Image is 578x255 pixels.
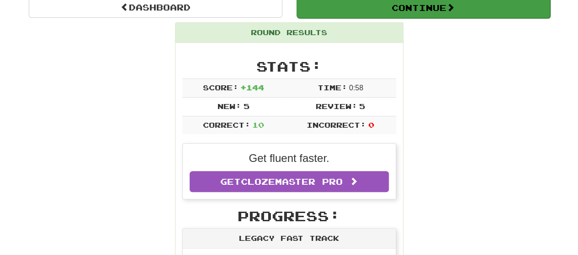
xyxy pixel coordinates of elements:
a: GetClozemaster Pro [190,171,389,192]
span: + 144 [240,83,264,92]
span: Incorrect: [307,120,366,129]
span: 10 [252,120,264,129]
div: Legacy Fast Track [183,229,396,249]
span: 0 : 58 [349,84,363,92]
div: Round Results [175,23,403,43]
span: Clozemaster Pro [241,177,343,187]
p: Get fluent faster. [190,151,389,166]
span: Correct: [202,120,250,129]
span: New: [217,102,241,110]
h2: Stats: [182,59,396,74]
span: Score: [202,83,238,92]
span: Time: [317,83,347,92]
span: 0 [368,120,374,129]
span: Review: [315,102,357,110]
h2: Progress: [182,208,396,224]
span: 5 [359,102,365,110]
span: 5 [243,102,249,110]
